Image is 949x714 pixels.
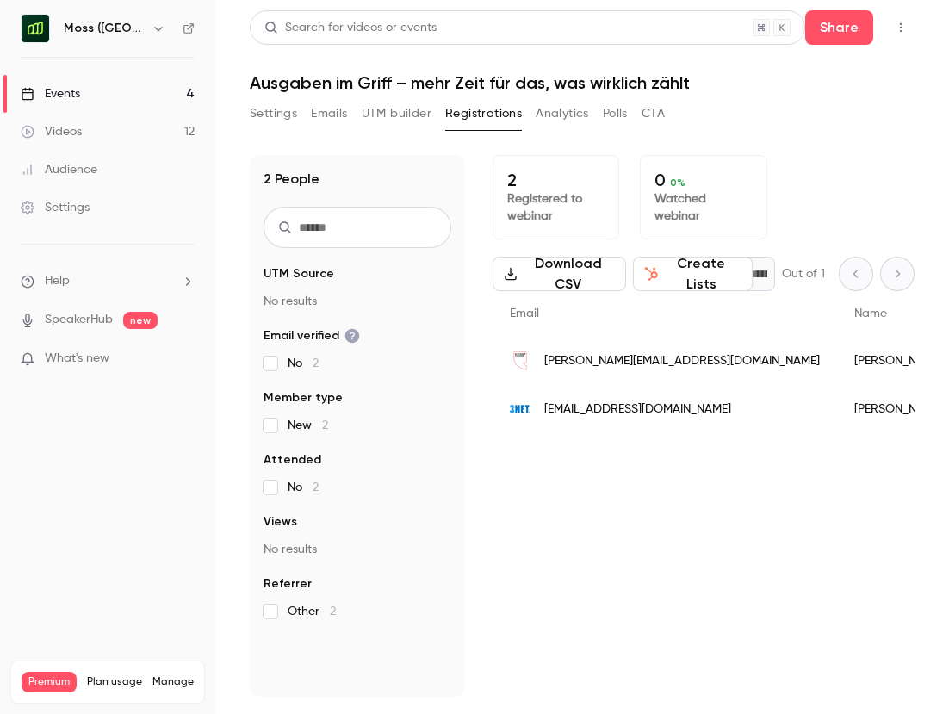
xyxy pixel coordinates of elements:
[493,257,626,291] button: Download CSV
[507,190,605,225] p: Registered to webinar
[45,311,113,329] a: SpeakerHub
[854,307,887,320] span: Name
[174,351,195,367] iframe: Noticeable Trigger
[21,161,97,178] div: Audience
[642,100,665,127] button: CTA
[152,675,194,689] a: Manage
[264,169,319,189] h1: 2 People
[288,479,319,496] span: No
[313,357,319,369] span: 2
[264,265,451,620] section: facet-groups
[264,265,334,282] span: UTM Source
[22,672,77,692] span: Premium
[45,272,70,290] span: Help
[264,327,360,345] span: Email verified
[264,575,312,593] span: Referrer
[21,272,195,290] li: help-dropdown-opener
[21,85,80,102] div: Events
[264,293,451,310] p: No results
[264,389,343,407] span: Member type
[264,19,437,37] div: Search for videos or events
[45,350,109,368] span: What's new
[264,451,321,469] span: Attended
[250,72,915,93] h1: Ausgaben im Griff – mehr Zeit für das, was wirklich zählt
[654,170,752,190] p: 0
[313,481,319,494] span: 2
[250,100,297,127] button: Settings
[510,351,530,371] img: altonaer-theater.de
[510,307,539,320] span: Email
[311,100,347,127] button: Emails
[288,603,336,620] span: Other
[288,417,328,434] span: New
[633,257,753,291] button: Create Lists
[87,675,142,689] span: Plan usage
[21,123,82,140] div: Videos
[536,100,589,127] button: Analytics
[264,513,297,531] span: Views
[603,100,628,127] button: Polls
[288,355,319,372] span: No
[264,541,451,558] p: No results
[782,265,825,282] p: Out of 1
[510,399,530,419] img: 3net.de
[123,312,158,329] span: new
[64,20,145,37] h6: Moss ([GEOGRAPHIC_DATA])
[445,100,522,127] button: Registrations
[654,190,752,225] p: Watched webinar
[322,419,328,432] span: 2
[330,605,336,618] span: 2
[544,400,731,419] span: [EMAIL_ADDRESS][DOMAIN_NAME]
[544,352,820,370] span: [PERSON_NAME][EMAIL_ADDRESS][DOMAIN_NAME]
[507,170,605,190] p: 2
[21,199,90,216] div: Settings
[670,177,685,189] span: 0 %
[362,100,431,127] button: UTM builder
[22,15,49,42] img: Moss (DE)
[805,10,873,45] button: Share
